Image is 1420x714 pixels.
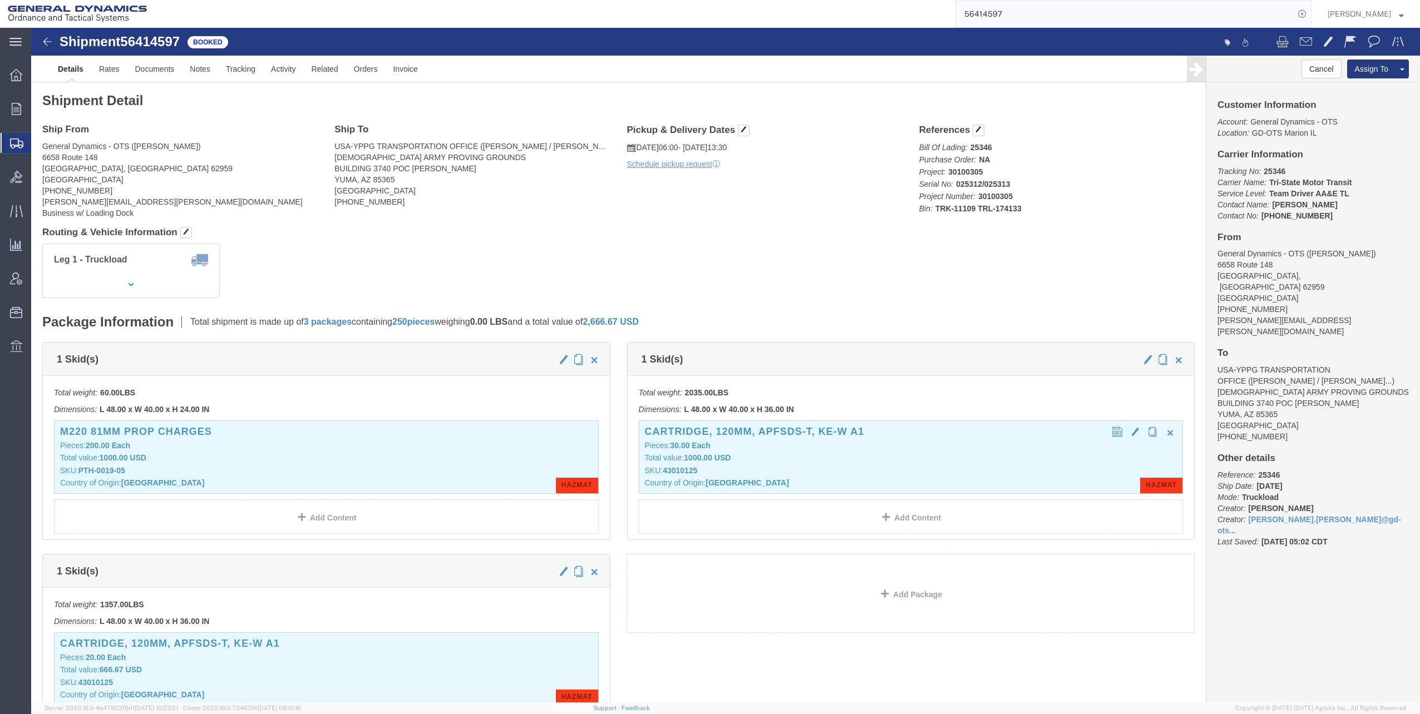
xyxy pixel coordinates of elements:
[594,705,622,711] a: Support
[1328,8,1391,20] span: Timothy Kilraine
[1235,703,1407,713] span: Copyright © [DATE]-[DATE] Agistix Inc., All Rights Reserved
[622,705,650,711] a: Feedback
[258,705,301,711] span: [DATE] 08:10:16
[135,705,178,711] span: [DATE] 10:23:21
[31,28,1420,702] iframe: FS Legacy Container
[183,705,301,711] span: Client: 2025.18.0-7346316
[956,1,1294,27] input: Search for shipment number, reference number
[8,6,147,22] img: logo
[1327,7,1404,21] button: [PERSON_NAME]
[45,705,178,711] span: Server: 2025.18.0-4e47823f9d1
